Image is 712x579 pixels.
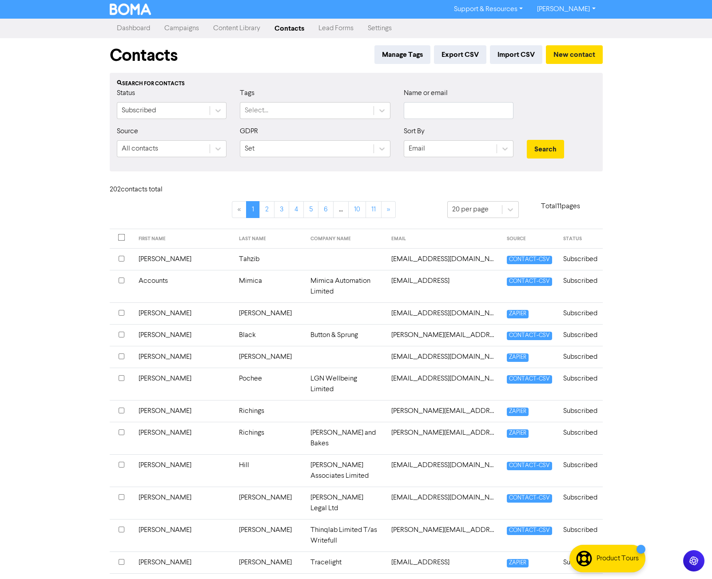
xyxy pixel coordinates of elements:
td: alberto@writefullapp.com [386,519,501,551]
th: EMAIL [386,229,501,249]
a: Page 11 [366,201,382,218]
th: LAST NAME [234,229,305,249]
td: [PERSON_NAME] Associates Limited [305,454,386,487]
label: Source [117,126,138,137]
td: Pochee [234,368,305,400]
td: [PERSON_NAME] and Bakes [305,422,386,454]
td: Subscribed [557,248,602,270]
td: Tracelight [305,551,386,573]
a: Page 6 [318,201,334,218]
label: GDPR [240,126,258,137]
td: LGN Wellbeing Limited [305,368,386,400]
td: Subscribed [557,400,602,422]
td: alan@lizzyscakesandbakes.co.uk [386,422,501,454]
a: Lead Forms [311,20,361,37]
iframe: Chat Widget [668,536,712,579]
td: Thinqlab Limited T/as Writefull [305,519,386,551]
a: Campaigns [157,20,206,37]
td: alan@lizziesfoodfactory.co.uk [386,400,501,422]
td: [PERSON_NAME] [234,346,305,368]
td: Mimica [234,270,305,302]
td: accounts@mimica.ai [386,270,501,302]
p: Total 11 pages [519,201,603,212]
a: [PERSON_NAME] [530,2,602,16]
td: [PERSON_NAME] [133,551,234,573]
label: Sort By [404,126,425,137]
span: CONTACT-CSV [507,494,552,503]
td: abbas@tvbeat.com [386,248,501,270]
th: FIRST NAME [133,229,234,249]
td: alastairjamescampbell@gmail.com [386,487,501,519]
a: Page 5 [303,201,318,218]
td: [PERSON_NAME] [133,422,234,454]
td: Button & Sprung [305,324,386,346]
label: Status [117,88,135,99]
td: [PERSON_NAME] [133,400,234,422]
div: Search for contacts [117,80,596,88]
td: acroberts@acrconsultancy.co.uk [386,302,501,324]
td: Black [234,324,305,346]
span: CONTACT-CSV [507,375,552,384]
span: ZAPIER [507,353,529,362]
a: Page 4 [289,201,304,218]
span: ZAPIER [507,429,529,438]
td: [PERSON_NAME] [133,368,234,400]
button: Export CSV [434,45,486,64]
td: [PERSON_NAME] [133,324,234,346]
div: Email [409,143,425,154]
span: CONTACT-CSV [507,332,552,340]
td: alastair@ahaltd.co.uk [386,454,501,487]
td: aleks@tracelight.ai [386,551,501,573]
a: Page 3 [274,201,289,218]
td: [PERSON_NAME] [234,519,305,551]
td: Subscribed [557,270,602,302]
td: Subscribed [557,422,602,454]
td: Hill [234,454,305,487]
a: Support & Resources [447,2,530,16]
h1: Contacts [110,45,178,66]
div: Subscribed [122,105,156,116]
a: Contacts [267,20,311,37]
td: Subscribed [557,302,602,324]
a: Page 1 is your current page [246,201,260,218]
div: All contacts [122,143,158,154]
button: New contact [546,45,603,64]
td: Subscribed [557,324,602,346]
td: ajpochee@gmail.com [386,368,501,400]
td: [PERSON_NAME] [133,487,234,519]
a: Content Library [206,20,267,37]
span: ZAPIER [507,408,529,416]
td: [PERSON_NAME] [234,487,305,519]
label: Name or email [404,88,448,99]
td: Subscribed [557,346,602,368]
td: [PERSON_NAME] [133,302,234,324]
td: Richings [234,422,305,454]
span: CONTACT-CSV [507,256,552,264]
span: CONTACT-CSV [507,462,552,470]
td: Subscribed [557,454,602,487]
td: adamwoodley6@gmail.com [386,346,501,368]
span: CONTACT-CSV [507,527,552,535]
td: [PERSON_NAME] [133,519,234,551]
div: Select... [245,105,268,116]
td: Subscribed [557,519,602,551]
div: Set [245,143,255,154]
th: STATUS [557,229,602,249]
td: [PERSON_NAME] [133,248,234,270]
th: SOURCE [501,229,557,249]
td: [PERSON_NAME] [133,454,234,487]
button: Import CSV [490,45,542,64]
span: CONTACT-CSV [507,278,552,286]
h6: 202 contact s total [110,186,181,194]
a: Page 2 [259,201,274,218]
img: BOMA Logo [110,4,151,15]
td: Mimica Automation Limited [305,270,386,302]
a: Dashboard [110,20,157,37]
a: Page 10 [348,201,366,218]
td: [PERSON_NAME] [234,551,305,573]
div: 20 per page [452,204,489,215]
td: adam@buttonandsprung.com [386,324,501,346]
label: Tags [240,88,255,99]
button: Search [527,140,564,159]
